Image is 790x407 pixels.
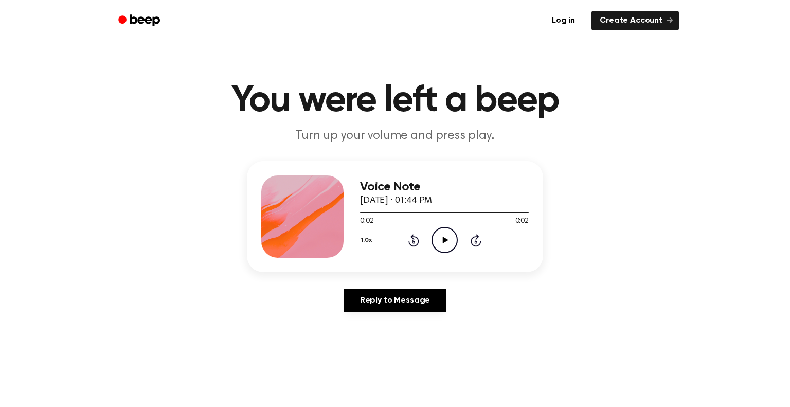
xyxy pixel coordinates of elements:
p: Turn up your volume and press play. [197,128,592,145]
span: 0:02 [515,216,529,227]
a: Log in [542,9,585,32]
a: Reply to Message [344,289,446,312]
span: 0:02 [360,216,373,227]
button: 1.0x [360,232,375,249]
a: Beep [111,11,169,31]
h3: Voice Note [360,180,529,194]
span: [DATE] · 01:44 PM [360,196,432,205]
h1: You were left a beep [132,82,658,119]
a: Create Account [591,11,679,30]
